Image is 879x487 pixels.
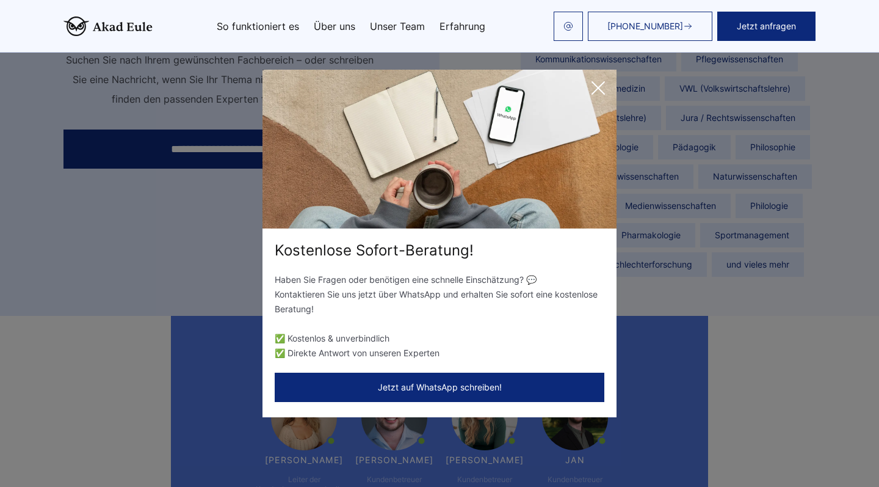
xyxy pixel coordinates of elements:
a: Unser Team [370,21,425,31]
p: Haben Sie Fragen oder benötigen eine schnelle Einschätzung? 💬 Kontaktieren Sie uns jetzt über Wha... [275,273,604,317]
a: [PHONE_NUMBER] [588,12,712,41]
img: exit [262,70,617,229]
li: ✅ Kostenlos & unverbindlich [275,331,604,346]
a: So funktioniert es [217,21,299,31]
a: Erfahrung [440,21,485,31]
img: logo [63,16,153,36]
a: Über uns [314,21,355,31]
img: email [563,21,573,31]
li: ✅ Direkte Antwort von unseren Experten [275,346,604,361]
span: [PHONE_NUMBER] [607,21,683,31]
div: Kostenlose Sofort-Beratung! [262,241,617,260]
button: Jetzt anfragen [717,12,816,41]
button: Jetzt auf WhatsApp schreiben! [275,373,604,402]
